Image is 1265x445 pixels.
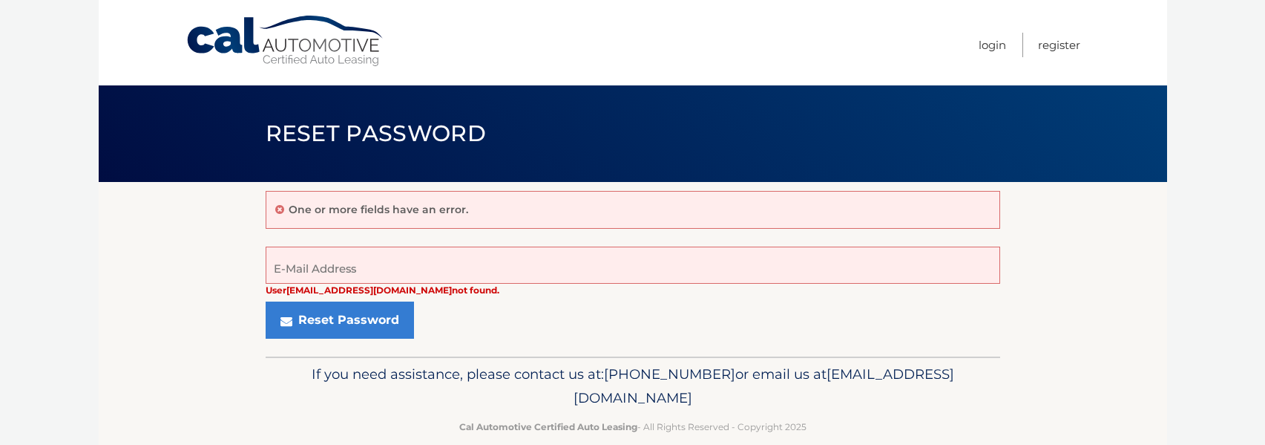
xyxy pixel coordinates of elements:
span: Reset Password [266,120,486,147]
span: [PHONE_NUMBER] [604,366,735,383]
a: Login [979,33,1006,57]
p: If you need assistance, please contact us at: or email us at [275,363,990,410]
p: - All Rights Reserved - Copyright 2025 [275,419,990,435]
p: One or more fields have an error. [289,203,468,216]
strong: Cal Automotive Certified Auto Leasing [459,421,637,432]
a: Register [1038,33,1080,57]
strong: User [EMAIL_ADDRESS][DOMAIN_NAME] not found. [266,285,499,296]
span: [EMAIL_ADDRESS][DOMAIN_NAME] [574,366,954,406]
a: Cal Automotive [185,15,386,68]
input: E-Mail Address [266,247,1000,284]
button: Reset Password [266,302,414,339]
